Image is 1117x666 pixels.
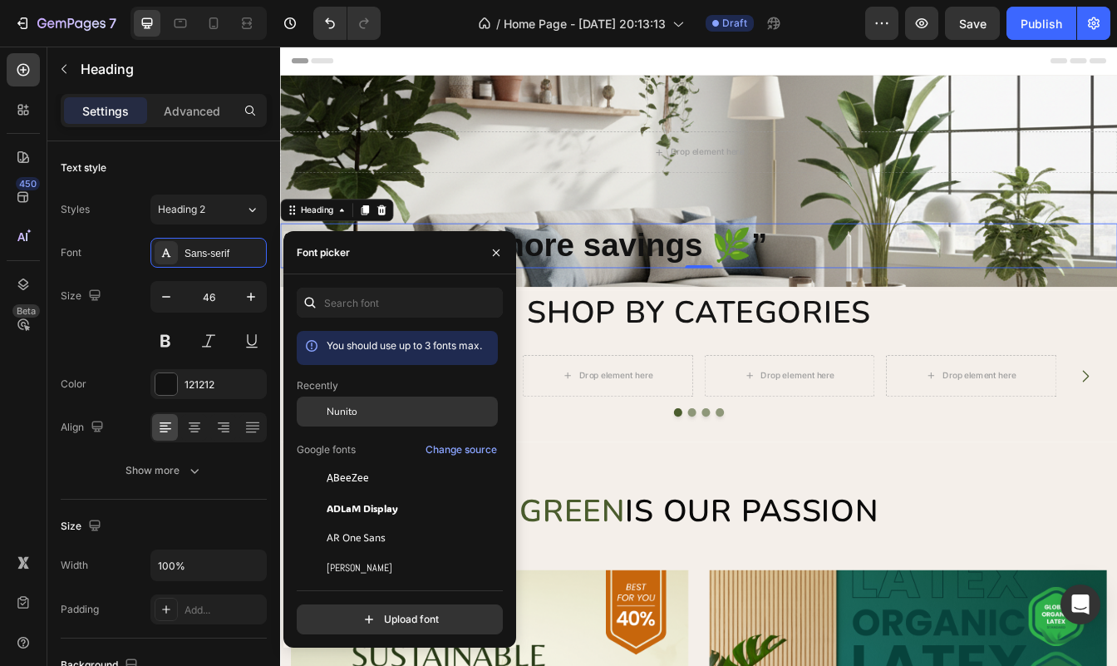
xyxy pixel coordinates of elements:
div: 450 [16,177,40,190]
div: Beta [12,304,40,318]
button: Carousel Back Arrow [15,369,62,416]
span: Draft [722,16,747,31]
button: Dot [519,431,529,441]
div: Color [61,377,86,392]
button: Show more [61,456,267,486]
button: Upload font [297,604,503,634]
div: Show more [125,462,203,479]
p: Heading [81,59,260,79]
div: Open Intercom Messenger [1060,585,1100,624]
div: Sans-serif [185,246,263,261]
div: Width [61,558,88,573]
span: Heading 2 [158,202,205,217]
div: Align [61,417,107,439]
div: Drop element here [357,386,445,399]
button: Dot [469,431,479,441]
div: Text style [61,160,106,175]
p: 7 [109,13,116,33]
p: Google fonts [297,442,356,457]
div: Drop element here [790,386,878,399]
p: Recently [297,378,338,393]
button: 7 [7,7,124,40]
p: ⁠⁠⁠⁠⁠⁠⁠ [2,212,996,262]
button: Save [945,7,1000,40]
div: Change source [426,442,497,457]
button: Publish [1006,7,1076,40]
span: / [496,15,500,32]
input: Search font [297,288,503,318]
span: is our passion [411,529,713,579]
span: You should use up to 3 fonts max. [327,339,482,352]
div: Drop element here [140,386,228,399]
div: Publish [1021,15,1062,32]
div: Undo/Redo [313,7,381,40]
h2: Green [12,530,985,578]
div: Drop element here [465,119,553,132]
span: [PERSON_NAME] [327,560,392,575]
button: Change source [425,440,498,460]
button: Dot [502,431,512,441]
span: Nunito [327,404,357,419]
input: Auto [151,550,266,580]
button: Heading 2 [150,195,267,224]
span: Home Page - [DATE] 20:13:13 [504,15,666,32]
div: Font [61,245,81,260]
button: Dot [485,431,495,441]
div: Upload font [361,611,439,628]
span: AR One Sans [327,530,386,545]
div: Styles [61,202,90,217]
div: Font picker [297,245,350,260]
strong: “More plants, more savings 🌿” [2,215,580,258]
p: Advanced [164,102,220,120]
span: Save [959,17,987,31]
span: ABeeZee [327,471,369,486]
div: 121212 [185,377,263,392]
p: Settings [82,102,129,120]
span: ADLaM Display [327,501,398,516]
div: Heading [21,187,66,202]
div: Padding [61,602,99,617]
div: Add... [185,603,263,618]
div: Drop element here [573,386,661,399]
div: Size [61,516,105,538]
h2: Shop by categories [12,294,985,341]
div: Size [61,285,105,308]
button: Carousel Next Arrow [936,369,982,416]
iframe: Design area [280,47,1117,666]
